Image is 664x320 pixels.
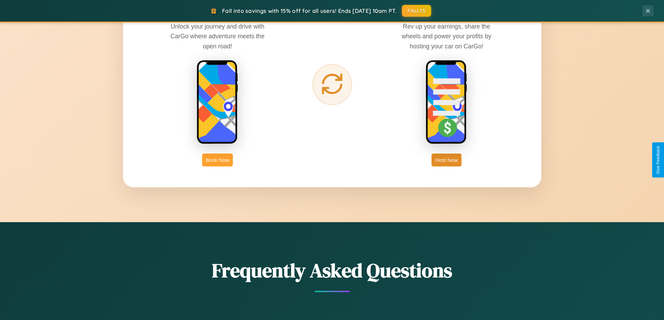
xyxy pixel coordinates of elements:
h2: Frequently Asked Questions [123,257,541,284]
button: FALL15 [402,5,431,17]
div: Give Feedback [656,146,661,174]
span: Fall into savings with 15% off for all users! Ends [DATE] 10am PT. [222,7,397,14]
img: rent phone [197,60,238,145]
p: Unlock your journey and drive with CarGo where adventure meets the open road! [165,22,270,51]
img: host phone [426,60,467,145]
button: Host Now [432,154,461,166]
p: Rev up your earnings, share the wheels and power your profits by hosting your car on CarGo! [394,22,499,51]
button: Book Now [202,154,233,166]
